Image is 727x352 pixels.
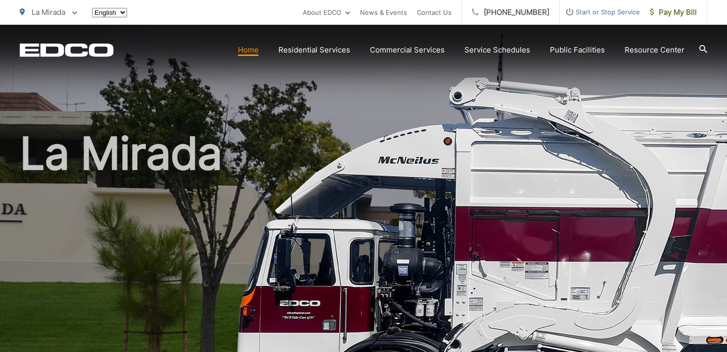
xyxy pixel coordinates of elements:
[550,44,605,56] a: Public Facilities
[370,44,445,56] a: Commercial Services
[20,43,114,57] a: EDCD logo. Return to the homepage.
[32,7,65,17] span: La Mirada
[303,6,350,18] a: About EDCO
[360,6,407,18] a: News & Events
[92,8,127,17] select: Select a language
[650,6,697,18] span: Pay My Bill
[278,44,350,56] a: Residential Services
[238,44,259,56] a: Home
[464,44,530,56] a: Service Schedules
[625,44,684,56] a: Resource Center
[417,6,452,18] a: Contact Us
